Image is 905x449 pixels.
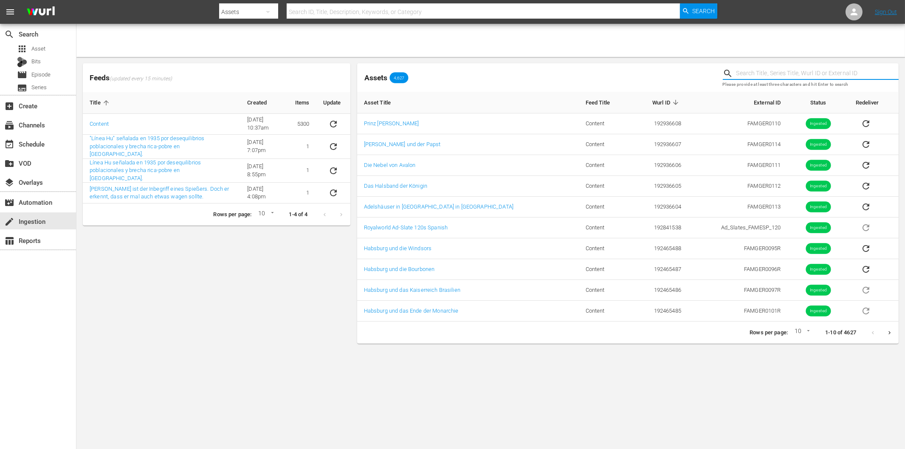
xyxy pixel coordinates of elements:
a: Das Halsband der Königin [364,183,427,189]
span: Create [4,101,14,111]
span: Ingestion [4,217,14,227]
td: 1 [288,159,316,183]
td: FAMGER0111 [688,155,788,176]
span: Wurl ID [652,99,681,106]
span: Search [4,29,14,40]
span: Automation [4,198,14,208]
td: Content [579,301,630,322]
span: 4,627 [390,75,409,80]
span: Ingested [806,204,831,210]
td: FAMGER0101R [688,301,788,322]
p: 1-10 of 4627 [825,329,856,337]
a: Adelshäuser in [GEOGRAPHIC_DATA] in [GEOGRAPHIC_DATA] [364,203,513,210]
span: Ingested [806,308,831,314]
td: FAMGER0112 [688,176,788,197]
td: 192936606 [630,155,688,176]
p: Please provide at least three characters and hit Enter to search [723,81,899,88]
td: 192841538 [630,217,688,238]
td: Content [579,280,630,301]
td: Content [579,238,630,259]
td: Content [579,197,630,217]
td: FAMGER0110 [688,113,788,134]
span: Ingested [806,121,831,127]
a: Habsburg und die Windsors [364,245,431,251]
a: Royalworld Ad-Slate 120s Spanish [364,224,448,231]
td: FAMGER0096R [688,259,788,280]
span: Asset is in future lineups. Remove all episodes that contain this asset before redelivering [856,224,876,230]
td: 5300 [288,114,316,135]
span: Reports [4,236,14,246]
div: 10 [791,326,812,339]
span: (updated every 15 minutes) [110,76,172,82]
span: Ingested [806,141,831,148]
td: 192465485 [630,301,688,322]
th: Feed Title [579,92,630,113]
td: 1 [288,183,316,203]
td: FAMGER0097R [688,280,788,301]
td: Content [579,217,630,238]
span: VOD [4,158,14,169]
span: Ingested [806,225,831,231]
span: Title [90,99,112,107]
td: Content [579,155,630,176]
td: 192465487 [630,259,688,280]
p: Rows per page: [213,211,251,219]
td: Ad_Slates_FAMESP_120 [688,217,788,238]
td: 192465488 [630,238,688,259]
a: "Línea Hu" señalada en 1935 por desequilibrios poblacionales y brecha rica-pobre en [GEOGRAPHIC_D... [90,135,204,157]
td: [DATE] 8:55pm [240,159,288,183]
img: ans4CAIJ8jUAAAAAAAAAAAAAAAAAAAAAAAAgQb4GAAAAAAAAAAAAAAAAAAAAAAAAJMjXAAAAAAAAAAAAAAAAAAAAAAAAgAT5G... [20,2,61,22]
a: Sign Out [875,8,897,15]
td: 192936608 [630,113,688,134]
input: Search Title, Series Title, Wurl ID or External ID [736,67,899,80]
span: Created [247,99,278,107]
a: Content [90,121,109,127]
td: FAMGER0113 [688,197,788,217]
a: [PERSON_NAME] und der Papst [364,141,441,147]
span: Overlays [4,178,14,188]
span: Ingested [806,287,831,294]
td: 192936605 [630,176,688,197]
span: Assets [364,73,387,82]
span: Search [692,3,715,19]
span: Asset [31,45,45,53]
td: Content [579,113,630,134]
span: Asset Title [364,99,402,106]
span: Ingested [806,266,831,273]
span: Asset is in future lineups. Remove all episodes that contain this asset before redelivering [856,307,876,313]
th: Status [788,92,849,113]
span: Channels [4,120,14,130]
td: 192936604 [630,197,688,217]
td: [DATE] 7:07pm [240,135,288,159]
span: Feeds [83,71,350,85]
th: Items [288,92,316,114]
span: Series [31,83,47,92]
span: Episode [17,70,27,80]
span: Bits [31,57,41,66]
td: 192936607 [630,134,688,155]
span: menu [5,7,15,17]
a: Habsburg und das Ende der Monarchie [364,308,459,314]
a: Habsburg und das Kaiserreich Brasilien [364,287,460,293]
span: Schedule [4,139,14,150]
span: Episode [31,71,51,79]
td: 192465486 [630,280,688,301]
span: Ingested [806,162,831,169]
span: Series [17,83,27,93]
a: Habsburg und die Bourbonen [364,266,435,272]
p: Rows per page: [750,329,788,337]
td: FAMGER0114 [688,134,788,155]
button: Search [680,3,717,19]
td: Content [579,259,630,280]
button: Next page [881,325,898,341]
td: Content [579,134,630,155]
p: 1-4 of 4 [289,211,308,219]
td: FAMGER0095R [688,238,788,259]
td: 1 [288,135,316,159]
div: 10 [255,209,275,221]
a: Die Nebel von Avalon [364,162,416,168]
td: [DATE] 4:08pm [240,183,288,203]
a: Línea Hu señalada en 1935 por desequilibrios poblacionales y brecha rica-pobre en [GEOGRAPHIC_DATA]. [90,159,201,181]
table: sticky table [83,92,350,203]
span: Asset is in future lineups. Remove all episodes that contain this asset before redelivering [856,286,876,293]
